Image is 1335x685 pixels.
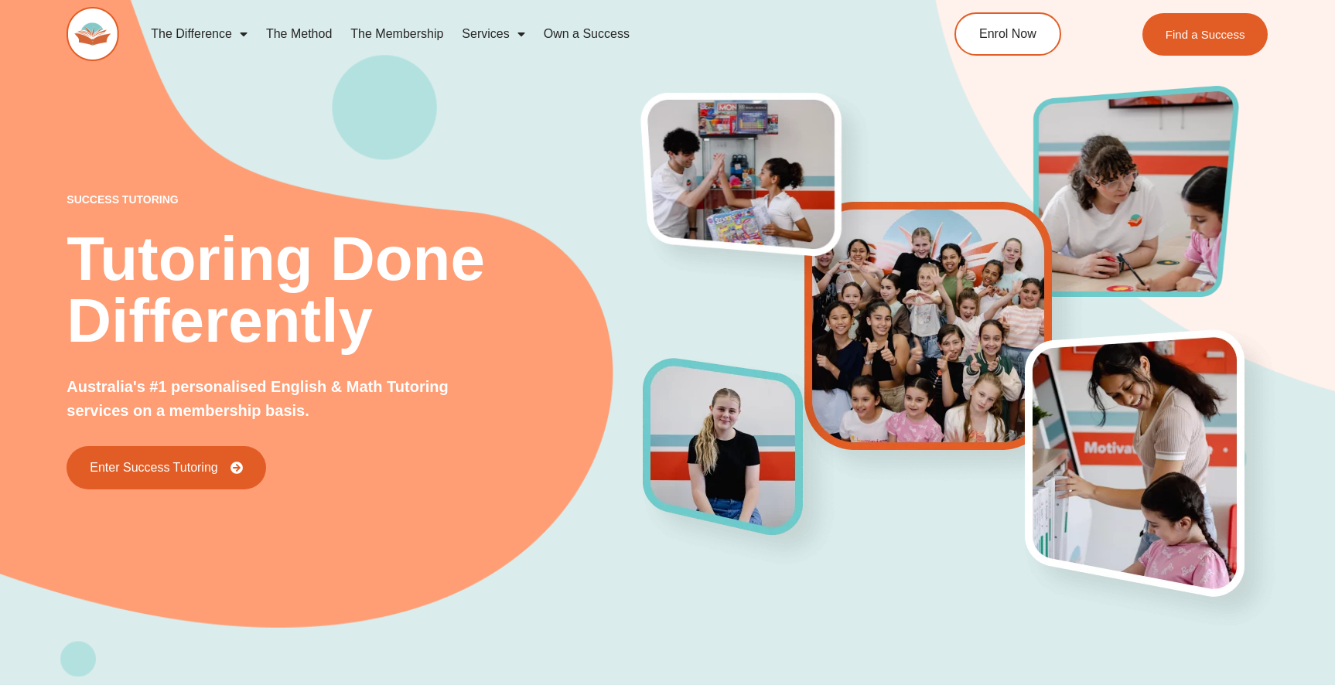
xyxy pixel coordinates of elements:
a: Services [452,16,534,52]
a: The Method [257,16,341,52]
p: Australia's #1 personalised English & Math Tutoring services on a membership basis. [67,375,487,423]
a: Own a Success [534,16,639,52]
a: Find a Success [1142,13,1268,56]
a: Enter Success Tutoring [67,446,265,489]
p: success tutoring [67,194,644,205]
h2: Tutoring Done Differently [67,228,644,352]
span: Enrol Now [979,28,1036,40]
span: Enter Success Tutoring [90,462,217,474]
span: Find a Success [1166,29,1245,40]
a: The Difference [142,16,257,52]
a: Enrol Now [954,12,1061,56]
nav: Menu [142,16,886,52]
a: The Membership [341,16,452,52]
